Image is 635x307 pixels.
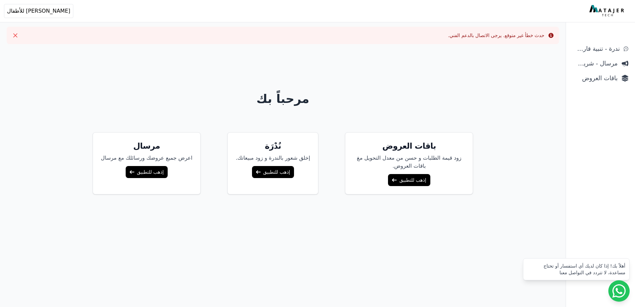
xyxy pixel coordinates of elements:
[573,73,618,83] span: باقات العروض
[527,263,625,276] div: أهلاً بك! إذا كان لديك أي استفسار أو تحتاج مساعدة، لا تتردد في التواصل معنا
[4,4,73,18] button: [PERSON_NAME] للأطفال
[388,174,430,186] a: إذهب للتطبيق
[10,30,21,41] button: Close
[573,59,618,68] span: مرسال - شريط دعاية
[236,141,310,151] h5: نُدْرَة
[126,166,168,178] a: إذهب للتطبيق
[252,166,294,178] a: إذهب للتطبيق
[101,141,193,151] h5: مرسال
[589,5,626,17] img: MatajerTech Logo
[353,154,465,170] p: زود قيمة الطلبات و حسن من معدل التحويل مغ باقات العروض.
[7,7,70,15] span: [PERSON_NAME] للأطفال
[27,92,539,106] h1: مرحباً بك
[101,154,193,162] p: اعرض جميع عروضك ورسائلك مع مرسال
[448,32,544,39] div: حدث خطأ غير متوقع. يرجى الاتصال بالدعم الفني.
[573,44,620,53] span: ندرة - تنبية قارب علي النفاذ
[353,141,465,151] h5: باقات العروض
[236,154,310,162] p: إخلق شعور بالندرة و زود مبيعاتك.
